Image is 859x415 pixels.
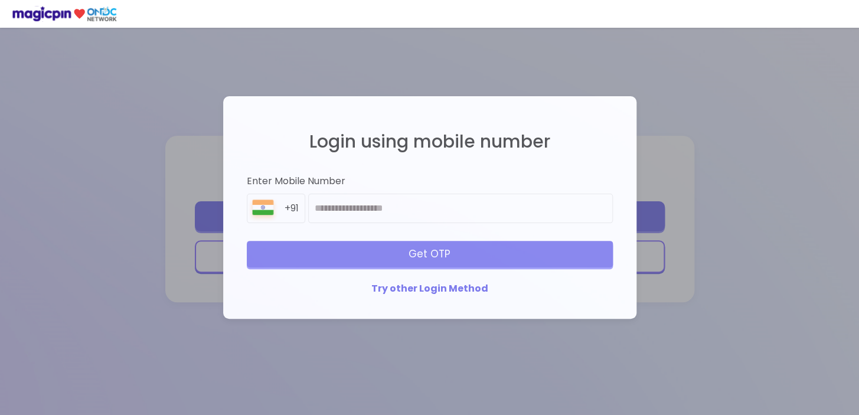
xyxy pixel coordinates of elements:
[247,132,613,151] h2: Login using mobile number
[247,197,279,223] img: 8BGLRPwvQ+9ZgAAAAASUVORK5CYII=
[247,175,613,188] div: Enter Mobile Number
[285,202,305,215] div: +91
[247,282,613,296] div: Try other Login Method
[12,6,117,22] img: ondc-logo-new-small.8a59708e.svg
